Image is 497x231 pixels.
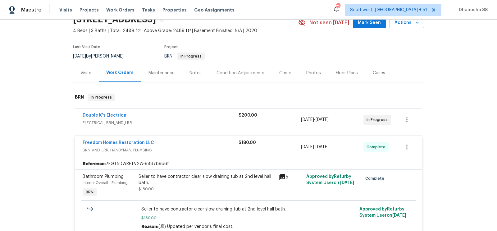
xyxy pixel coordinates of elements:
div: 728 [336,4,340,10]
span: - [301,117,329,123]
span: Interior Overall - Plumbing [83,181,128,185]
span: $180.00 [239,141,256,145]
div: Maintenance [148,70,175,76]
div: Costs [279,70,291,76]
div: Floor Plans [336,70,358,76]
span: Complete [367,144,388,150]
span: Approved by Refurby System User on [359,207,406,218]
span: [DATE] [340,181,354,185]
span: [DATE] [73,54,86,58]
span: [DATE] [392,213,406,218]
div: 5 [278,173,303,181]
div: Photos [306,70,321,76]
span: BRN [83,189,96,195]
span: Dhanusha SS [456,7,488,13]
span: Complete [365,175,387,182]
span: (JR) Updated per vendor's final cost. [158,224,233,229]
button: Actions [390,17,424,29]
span: $180.00 [139,187,154,191]
span: Seller to have contractor clear slow draining tub at 2nd level hall bath. [141,206,356,212]
button: Copy Address [156,14,167,25]
div: Condition Adjustments [217,70,264,76]
div: BRN In Progress [73,87,424,107]
span: Properties [162,7,187,13]
div: Notes [189,70,202,76]
a: Double K's Electrical [83,113,128,118]
div: Work Orders [106,70,134,76]
span: [DATE] [316,145,329,149]
span: In Progress [367,117,390,123]
div: 7EGTNDWRETV2W-9887b9b6f [75,158,422,169]
span: BRN [164,54,205,58]
a: Freedom Homes Restoration LLC [83,141,154,145]
span: Projects [80,7,99,13]
span: BRN_AND_LRR, HANDYMAN, PLUMBING [83,147,239,153]
span: Actions [394,19,419,27]
span: - [301,144,329,150]
div: Seller to have contractor clear slow draining tub at 2nd level hall bath. [139,173,275,186]
span: $180.00 [141,215,356,221]
span: Mark Seen [358,19,381,27]
div: Cases [373,70,385,76]
h2: [STREET_ADDRESS] [73,16,156,23]
span: [DATE] [301,118,314,122]
span: 4 Beds | 3 Baths | Total: 2489 ft² | Above Grade: 2489 ft² | Basement Finished: N/A | 2020 [73,28,298,34]
span: Bathroom Plumbing [83,174,124,179]
span: Reason: [141,224,158,229]
div: by [PERSON_NAME] [73,53,131,60]
span: Project [164,45,178,49]
span: [DATE] [301,145,314,149]
span: In Progress [178,54,204,58]
span: Southwest, [GEOGRAPHIC_DATA] + 51 [350,7,427,13]
span: Geo Assignments [194,7,235,13]
button: Mark Seen [353,17,386,29]
span: Approved by Refurby System User on [306,174,354,185]
span: ELECTRICAL, BRN_AND_LRR [83,120,239,126]
span: Not seen [DATE] [309,20,349,26]
span: In Progress [88,94,114,100]
b: Reference: [83,161,106,167]
h6: BRN [75,94,84,101]
span: Work Orders [106,7,135,13]
span: Visits [59,7,72,13]
span: Maestro [21,7,42,13]
span: Tasks [142,8,155,12]
span: $200.00 [239,113,257,118]
div: Visits [80,70,91,76]
span: Last Visit Date [73,45,100,49]
span: [DATE] [316,118,329,122]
